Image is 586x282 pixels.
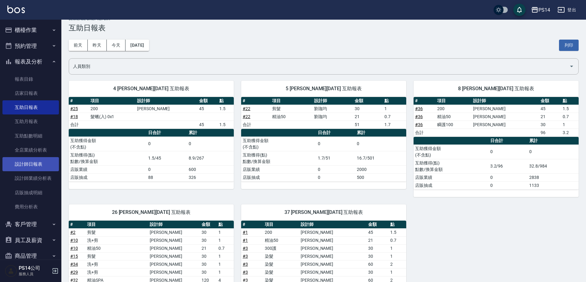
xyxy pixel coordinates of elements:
td: 200 [89,105,136,113]
button: 預約管理 [2,38,59,54]
td: [PERSON_NAME] [299,260,367,268]
a: #3 [243,270,248,275]
td: [PERSON_NAME] [299,252,367,260]
th: 累計 [528,137,579,145]
td: 21 [539,113,561,121]
a: #36 [415,114,423,119]
td: 0 [316,137,355,151]
th: 設計師 [313,97,353,105]
td: 精油50 [271,113,313,121]
th: 點 [561,97,579,105]
p: 服務人員 [19,271,50,277]
td: 0 [489,173,528,181]
td: 1.5 [561,105,579,113]
td: 劉珈均 [313,113,353,121]
span: 5 [PERSON_NAME][DATE] 互助報表 [249,86,399,92]
td: 0 [489,145,528,159]
a: 店家日報表 [2,86,59,100]
td: 45 [367,228,389,236]
td: 1.7 [383,121,406,129]
th: 項目 [436,97,472,105]
a: #34 [70,262,78,267]
td: 0 [147,137,187,151]
a: #3 [243,262,248,267]
td: 30 [367,252,389,260]
button: 商品管理 [2,248,59,264]
a: #29 [70,270,78,275]
th: 項目 [271,97,313,105]
td: 剪髮 [86,228,148,236]
td: 96 [539,129,561,137]
td: 0 [147,165,187,173]
td: 3.2/96 [489,159,528,173]
td: 精油50 [86,244,148,252]
th: 項目 [89,97,136,105]
td: 500 [355,173,406,181]
a: 互助點數明細 [2,129,59,143]
td: 0 [489,181,528,189]
td: [PERSON_NAME] [299,236,367,244]
a: 設計師日報表 [2,157,59,171]
td: 45 [539,105,561,113]
button: [DATE] [125,40,149,51]
td: 1 [217,228,234,236]
a: 設計師業績分析表 [2,171,59,185]
td: 45 [198,105,218,113]
td: 2 [389,260,406,268]
a: #3 [243,246,248,251]
td: [PERSON_NAME] [148,268,200,276]
td: 0 [355,137,406,151]
a: #36 [415,122,423,127]
td: 1 [561,121,579,129]
td: 300護 [263,244,299,252]
td: 0 [528,145,579,159]
td: [PERSON_NAME] [299,228,367,236]
table: a dense table [414,97,579,137]
td: 劉珈均 [313,105,353,113]
a: #10 [70,246,78,251]
td: 染髮 [263,252,299,260]
td: [PERSON_NAME] [148,244,200,252]
a: 店販抽成明細 [2,186,59,200]
th: 金額 [367,221,389,229]
th: 金額 [539,97,561,105]
button: 昨天 [88,40,107,51]
td: 互助獲得(點) 點數/換算金額 [414,159,489,173]
td: [PERSON_NAME] [148,260,200,268]
td: 店販抽成 [414,181,489,189]
td: 互助獲得金額 (不含點) [69,137,147,151]
input: 人員名稱 [71,61,567,72]
td: 互助獲得(點) 點數/換算金額 [69,151,147,165]
td: 髮蠟(入) 0x1 [89,113,136,121]
td: 1 [389,252,406,260]
td: 互助獲得(點) 點數/換算金額 [241,151,316,165]
td: 合計 [241,121,271,129]
td: 30 [367,268,389,276]
td: 精油50 [263,236,299,244]
a: #2 [70,230,75,235]
th: 設計師 [136,97,198,105]
a: #15 [70,254,78,259]
button: Open [567,61,576,71]
td: 3.2 [561,129,579,137]
td: [PERSON_NAME] [299,244,367,252]
td: 30 [200,268,217,276]
td: 88 [147,173,187,181]
a: #25 [70,106,78,111]
a: #3 [243,254,248,259]
td: 精油50 [436,113,472,121]
td: 剪髮 [86,252,148,260]
button: 客戶管理 [2,216,59,232]
td: 互助獲得金額 (不含點) [241,137,316,151]
td: 200 [436,105,472,113]
td: 店販業績 [414,173,489,181]
th: # [69,221,86,229]
td: 0.7 [383,113,406,121]
button: 列印 [559,40,579,51]
td: 店販業績 [69,165,147,173]
td: 1.5/45 [147,151,187,165]
td: 45 [198,121,218,129]
table: a dense table [69,129,234,182]
td: 21 [200,244,217,252]
th: # [241,97,271,105]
